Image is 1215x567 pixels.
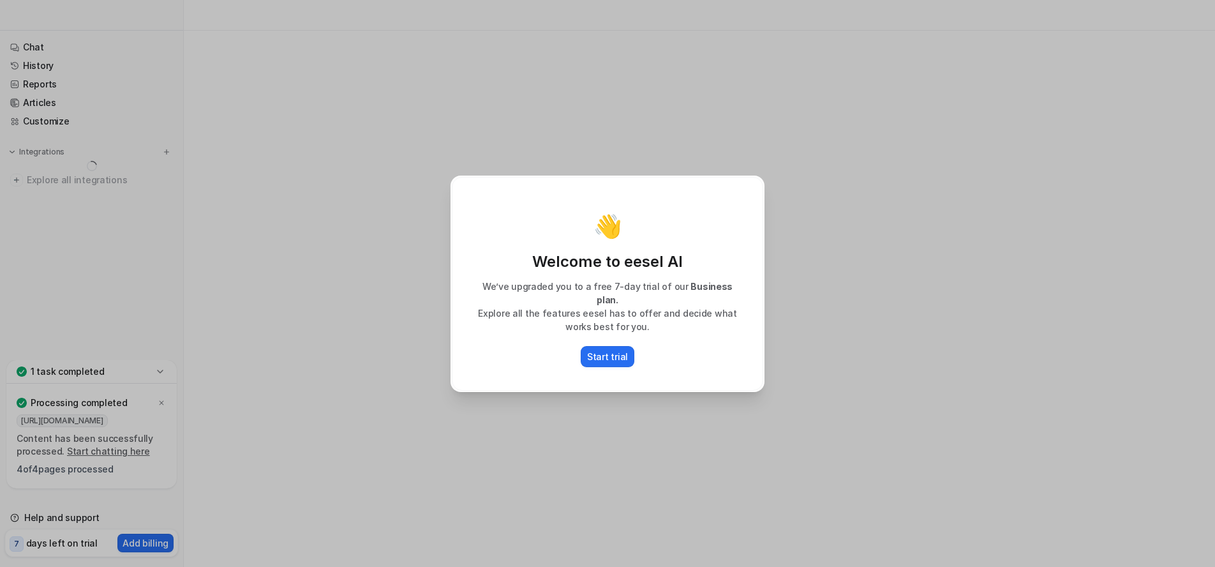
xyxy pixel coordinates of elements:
[465,280,750,306] p: We’ve upgraded you to a free 7-day trial of our
[593,213,622,239] p: 👋
[587,350,628,363] p: Start trial
[465,306,750,333] p: Explore all the features eesel has to offer and decide what works best for you.
[465,252,750,272] p: Welcome to eesel AI
[581,346,634,367] button: Start trial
